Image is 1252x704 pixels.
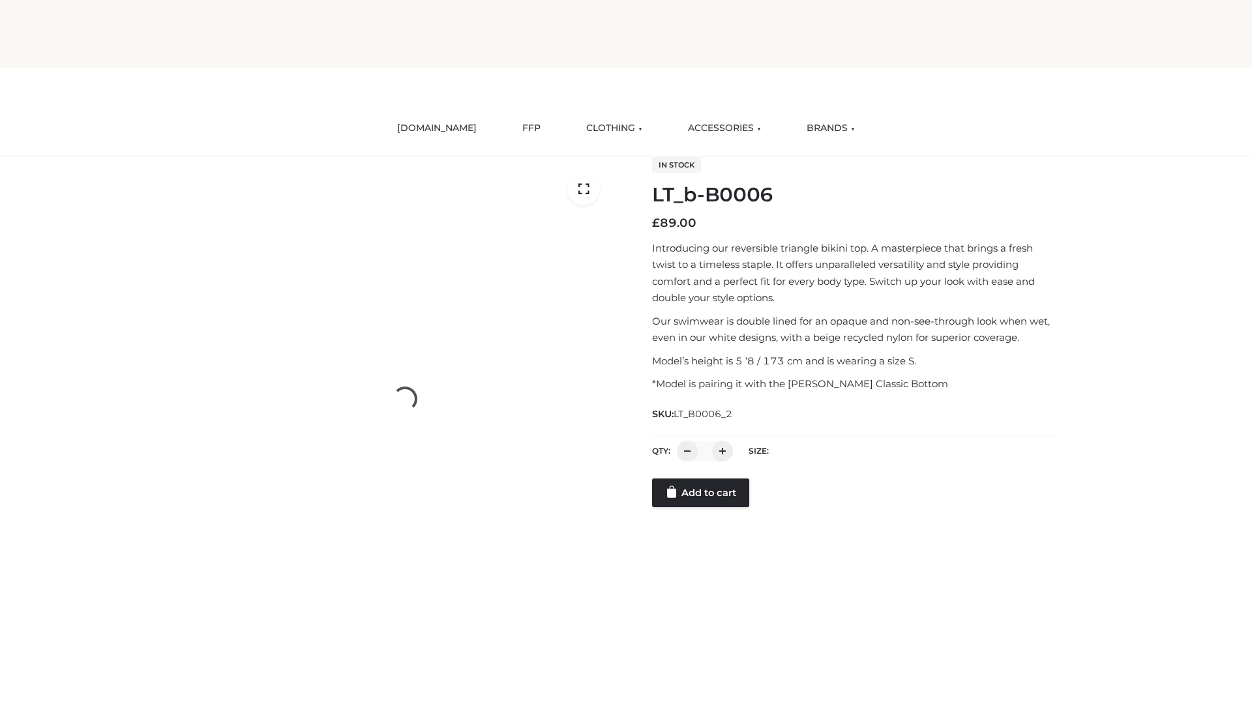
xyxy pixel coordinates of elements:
bdi: 89.00 [652,216,696,230]
a: FFP [513,114,550,143]
span: In stock [652,157,701,173]
span: £ [652,216,660,230]
p: Our swimwear is double lined for an opaque and non-see-through look when wet, even in our white d... [652,313,1058,346]
a: BRANDS [797,114,865,143]
a: [DOMAIN_NAME] [387,114,486,143]
label: QTY: [652,446,670,456]
p: Introducing our reversible triangle bikini top. A masterpiece that brings a fresh twist to a time... [652,240,1058,306]
h1: LT_b-B0006 [652,183,1058,207]
a: Add to cart [652,478,749,507]
p: Model’s height is 5 ‘8 / 173 cm and is wearing a size S. [652,353,1058,370]
p: *Model is pairing it with the [PERSON_NAME] Classic Bottom [652,375,1058,392]
span: SKU: [652,406,734,422]
a: ACCESSORIES [678,114,771,143]
a: CLOTHING [576,114,652,143]
label: Size: [749,446,769,456]
span: LT_B0006_2 [674,408,732,420]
